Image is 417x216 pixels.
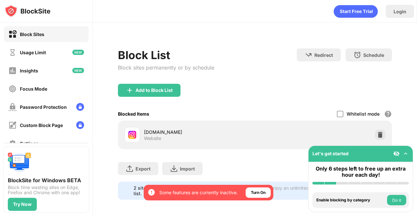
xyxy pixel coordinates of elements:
div: Only 6 steps left to free up an extra hour each day! [312,166,409,178]
div: BlockSite for Windows BETA [8,177,85,184]
div: Usage Limit [20,50,46,55]
div: [DOMAIN_NAME] [144,129,255,135]
div: Block List [118,48,214,62]
div: Block Sites [20,32,44,37]
div: 2 sites left to add to your block list. [134,185,208,196]
img: logo-blocksite.svg [5,5,50,18]
div: Redirect [314,52,333,58]
div: Login [394,9,406,14]
img: favicons [128,131,136,139]
div: Add to Block List [136,88,173,93]
img: block-on.svg [8,30,17,38]
img: time-usage-off.svg [8,48,17,57]
div: animation [334,5,378,18]
img: omni-setup-toggle.svg [402,150,409,157]
div: Website [144,135,161,141]
div: Export [136,166,151,172]
div: Password Protection [20,104,67,110]
div: Block sites permanently or by schedule [118,64,214,71]
div: Import [180,166,195,172]
img: lock-menu.svg [76,103,84,111]
img: error-circle-white.svg [148,188,155,196]
img: settings-off.svg [8,139,17,147]
div: Schedule [363,52,384,58]
img: focus-off.svg [8,85,17,93]
img: password-protection-off.svg [8,103,17,111]
img: new-icon.svg [72,68,84,73]
img: customize-block-page-off.svg [8,121,17,129]
button: Do it [387,195,406,205]
div: Focus Mode [20,86,47,92]
div: Blocked Items [118,111,149,117]
div: Some features are currently inactive. [159,189,238,196]
img: eye-not-visible.svg [393,150,400,157]
div: Whitelist mode [347,111,380,117]
div: Insights [20,68,38,73]
div: Let's get started [312,151,349,156]
div: Block time wasting sites on Edge, Firefox and Chrome with one app! [8,185,85,195]
img: new-icon.svg [72,50,84,55]
img: push-desktop.svg [8,151,31,174]
div: Custom Block Page [20,122,63,128]
div: Enable blocking by category [316,198,385,202]
div: Settings [20,141,38,146]
img: insights-off.svg [8,67,17,75]
div: Turn On [251,189,266,196]
img: lock-menu.svg [76,121,84,129]
div: Try Now [13,202,32,207]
